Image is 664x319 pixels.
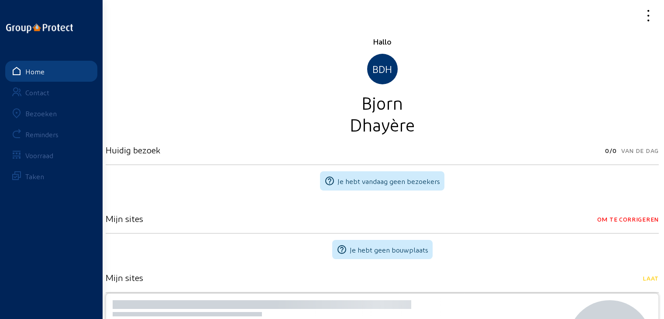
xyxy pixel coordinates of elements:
a: Taken [5,166,97,187]
a: Home [5,61,97,82]
div: BDH [367,54,398,84]
span: Laat [643,272,659,284]
div: Hallo [106,36,659,47]
h3: Huidig bezoek [106,145,160,155]
a: Voorraad [5,145,97,166]
span: Van de dag [621,145,659,157]
div: Voorraad [25,151,53,159]
a: Reminders [5,124,97,145]
div: Dhayère [106,113,659,135]
mat-icon: help_outline [337,244,347,255]
span: Om te corrigeren [597,213,659,225]
a: Contact [5,82,97,103]
div: Bjorn [106,91,659,113]
div: Reminders [25,130,58,139]
span: Je hebt geen bouwplaats [350,246,428,254]
h3: Mijn sites [106,272,143,283]
img: logo-oneline.png [6,24,73,33]
h3: Mijn sites [106,213,143,224]
div: Home [25,67,45,76]
mat-icon: help_outline [324,176,335,186]
div: Taken [25,172,44,180]
span: Je hebt vandaag geen bezoekers [337,177,440,185]
div: Bezoeken [25,109,57,118]
div: Contact [25,88,49,97]
a: Bezoeken [5,103,97,124]
span: 0/0 [605,145,617,157]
